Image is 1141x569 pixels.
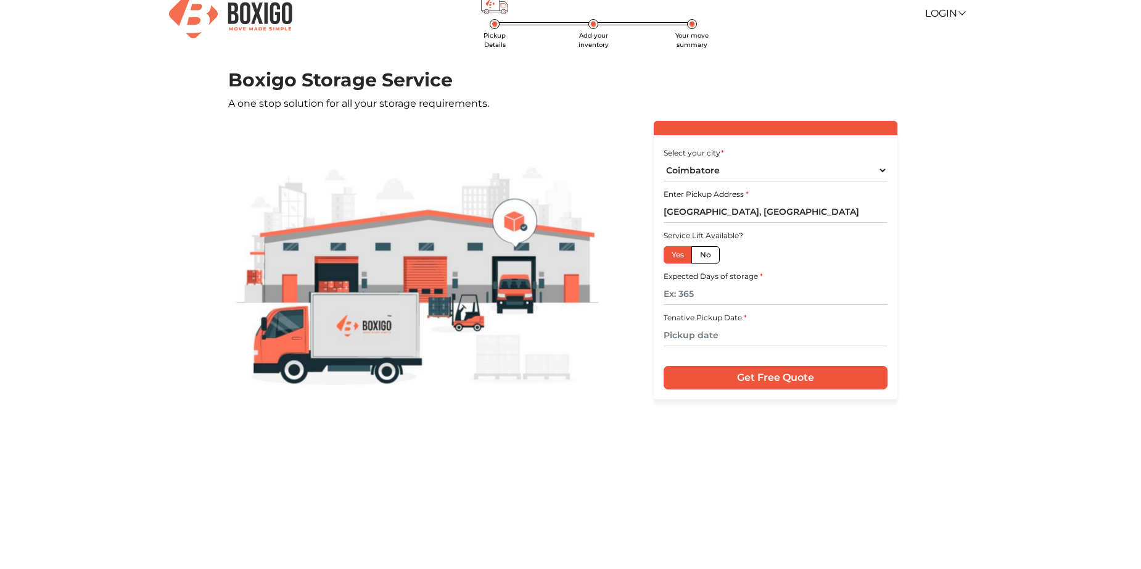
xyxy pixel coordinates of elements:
label: Yes [664,246,692,264]
label: Enter Pickup Address [664,189,749,200]
label: Service Lift Available? [664,230,743,241]
label: Expected Days of storage [664,271,763,282]
h1: Boxigo Storage Service [228,69,913,91]
input: Get Free Quote [664,366,887,389]
span: Pickup Details [484,31,506,49]
span: Your move summary [675,31,709,49]
label: Select your city [664,147,724,159]
p: A one stop solution for all your storage requirements. [228,96,913,111]
a: Login [925,7,965,19]
span: Add your inventory [579,31,609,49]
input: Ex: 365 [664,283,887,305]
input: Select Building or Nearest Landmark [664,201,887,223]
label: No [691,246,720,264]
input: Pickup date [664,325,887,346]
label: Tenative Pickup Date [664,312,747,323]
